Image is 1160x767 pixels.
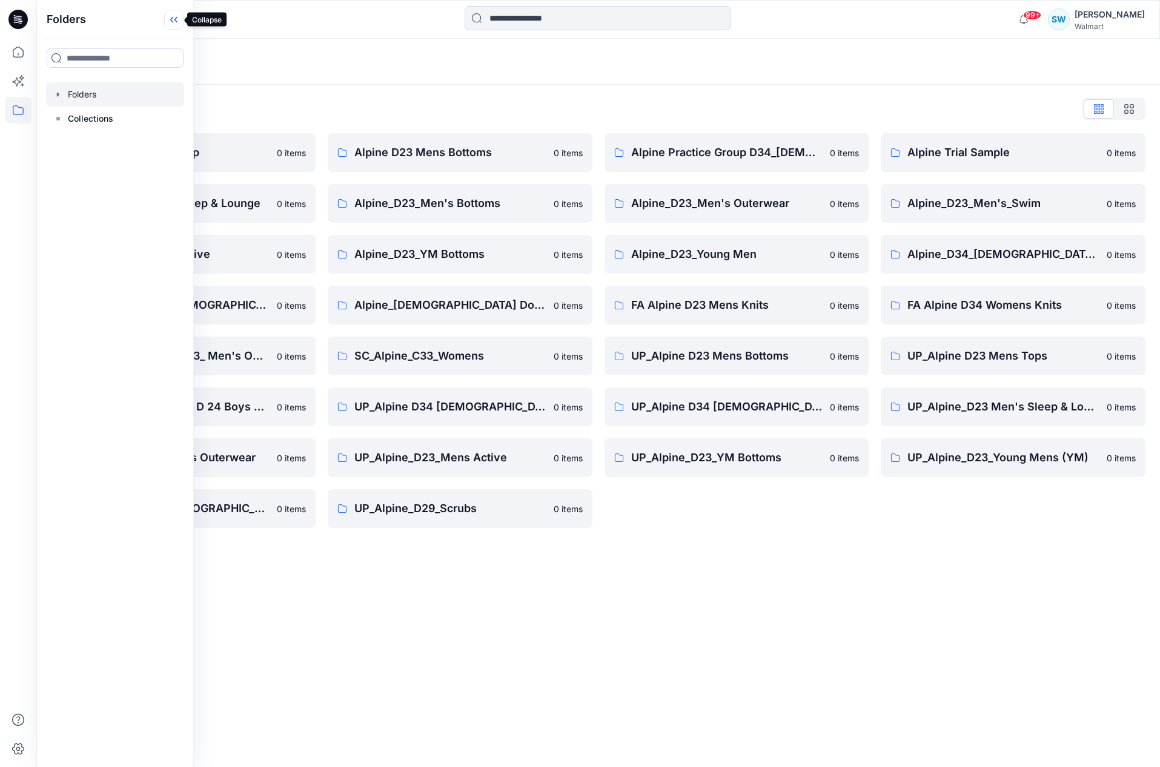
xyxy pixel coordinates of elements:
a: Alpine Practice Group D34_[DEMOGRAPHIC_DATA] active_P20 items [605,133,869,172]
a: UP_Alpine_D29_Scrubs0 items [328,489,592,528]
a: Alpine_D23_Men's Outerwear0 items [605,184,869,223]
p: UP_Alpine_D23_Young Mens (YM) [907,449,1099,466]
a: Alpine_D23_Men's_Swim0 items [881,184,1145,223]
p: Alpine_D23_YM Bottoms [354,246,546,263]
p: UP_Alpine_D23_YM Bottoms [631,449,823,466]
a: Alpine D23 Mens Bottoms0 items [328,133,592,172]
p: 0 items [830,197,859,210]
div: Walmart [1075,22,1145,31]
p: Alpine Trial Sample [907,144,1099,161]
a: Alpine_D23_YM Bottoms0 items [328,235,592,274]
p: UP_Alpine D23 Mens Bottoms [631,347,823,364]
span: 99+ [1023,10,1041,20]
p: 0 items [277,502,306,515]
p: SC_Alpine_C33_Womens [354,347,546,364]
p: UP_Alpine_D29_Scrubs [354,500,546,517]
a: Alpine_D34_[DEMOGRAPHIC_DATA] Active0 items [881,235,1145,274]
a: Alpine_D23_Young Men0 items [605,235,869,274]
p: UP_Alpine_D23 Men's Sleep & Lounge [907,398,1099,415]
div: [PERSON_NAME] [1075,7,1145,22]
a: UP_Alpine D34 [DEMOGRAPHIC_DATA] Active0 items [328,387,592,426]
p: 0 items [277,350,306,363]
p: UP_Alpine D34 [DEMOGRAPHIC_DATA] Ozark Trail Swim [631,398,823,415]
p: 0 items [277,401,306,413]
p: Alpine_[DEMOGRAPHIC_DATA] Dotcom [354,297,546,314]
p: 0 items [1107,248,1136,261]
p: Alpine Practice Group D34_[DEMOGRAPHIC_DATA] active_P2 [631,144,823,161]
p: 0 items [277,146,306,159]
div: SW [1048,8,1070,30]
a: UP_Alpine_D23_Young Mens (YM)0 items [881,438,1145,477]
p: UP_Alpine_D23_Mens Active [354,449,546,466]
p: 0 items [554,502,583,515]
p: 0 items [554,248,583,261]
p: 0 items [1107,452,1136,464]
p: 0 items [554,146,583,159]
p: 0 items [830,299,859,312]
p: 0 items [277,452,306,464]
p: Collections [68,111,113,126]
p: 0 items [277,248,306,261]
p: 0 items [554,401,583,413]
p: Alpine D23 Mens Bottoms [354,144,546,161]
p: UP_Alpine D34 [DEMOGRAPHIC_DATA] Active [354,398,546,415]
a: UP_Alpine D23 Mens Tops0 items [881,337,1145,375]
a: UP_Alpine D23 Mens Bottoms0 items [605,337,869,375]
p: 0 items [1107,146,1136,159]
a: Alpine_D23_Men's Bottoms0 items [328,184,592,223]
a: UP_Alpine_D23 Men's Sleep & Lounge0 items [881,387,1145,426]
a: FA Alpine D23 Mens Knits0 items [605,286,869,324]
p: 0 items [830,350,859,363]
p: 0 items [1107,401,1136,413]
p: 0 items [1107,299,1136,312]
a: Alpine Trial Sample0 items [881,133,1145,172]
p: FA Alpine D23 Mens Knits [631,297,823,314]
p: 0 items [554,452,583,464]
p: Alpine_D23_Young Men [631,246,823,263]
p: UP_Alpine D23 Mens Tops [907,347,1099,364]
p: 0 items [1107,197,1136,210]
a: SC_Alpine_C33_Womens0 items [328,337,592,375]
p: Alpine_D23_Men's Bottoms [354,195,546,212]
p: 0 items [277,299,306,312]
a: FA Alpine D34 Womens Knits0 items [881,286,1145,324]
p: Alpine_D23_Men's_Swim [907,195,1099,212]
p: 0 items [277,197,306,210]
p: Alpine_D34_[DEMOGRAPHIC_DATA] Active [907,246,1099,263]
p: Alpine_D23_Men's Outerwear [631,195,823,212]
p: 0 items [1107,350,1136,363]
a: UP_Alpine_D23_Mens Active0 items [328,438,592,477]
p: 0 items [830,401,859,413]
a: Alpine_[DEMOGRAPHIC_DATA] Dotcom0 items [328,286,592,324]
p: 0 items [554,350,583,363]
p: FA Alpine D34 Womens Knits [907,297,1099,314]
a: UP_Alpine D34 [DEMOGRAPHIC_DATA] Ozark Trail Swim0 items [605,387,869,426]
p: 0 items [554,299,583,312]
p: 0 items [830,146,859,159]
p: 0 items [554,197,583,210]
p: 0 items [830,248,859,261]
a: UP_Alpine_D23_YM Bottoms0 items [605,438,869,477]
p: 0 items [830,452,859,464]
